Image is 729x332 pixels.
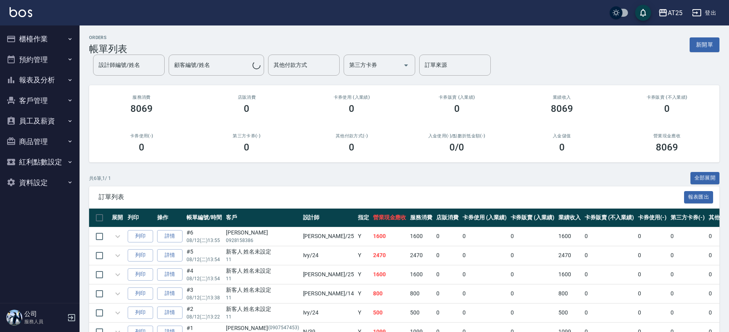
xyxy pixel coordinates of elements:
[371,284,408,303] td: 800
[356,227,371,246] td: Y
[224,209,301,227] th: 客戶
[356,303,371,322] td: Y
[3,29,76,49] button: 櫃檯作業
[408,265,434,284] td: 1600
[226,294,299,301] p: 11
[3,111,76,131] button: 員工及薪資
[461,265,509,284] td: 0
[690,41,719,48] a: 新開單
[349,103,354,114] h3: 0
[139,142,144,153] h3: 0
[636,246,669,265] td: 0
[185,265,224,284] td: #4
[669,246,707,265] td: 0
[24,310,65,318] h5: 公司
[128,307,153,319] button: 列印
[128,268,153,281] button: 列印
[157,287,183,300] a: 詳情
[669,209,707,227] th: 第三方卡券(-)
[461,303,509,322] td: 0
[301,227,356,246] td: [PERSON_NAME] /25
[157,268,183,281] a: 詳情
[301,209,356,227] th: 設計師
[669,265,707,284] td: 0
[461,209,509,227] th: 卡券使用 (入業績)
[130,103,153,114] h3: 8069
[408,227,434,246] td: 1600
[301,246,356,265] td: Ivy /24
[371,303,408,322] td: 500
[414,133,500,139] h2: 入金使用(-) /點數折抵金額(-)
[408,246,434,265] td: 2470
[408,284,434,303] td: 800
[583,209,636,227] th: 卡券販賣 (不入業績)
[461,284,509,303] td: 0
[434,303,461,322] td: 0
[3,49,76,70] button: 預約管理
[226,275,299,282] p: 11
[349,142,354,153] h3: 0
[509,303,557,322] td: 0
[6,310,22,326] img: Person
[226,267,299,275] div: 新客人 姓名未設定
[434,246,461,265] td: 0
[356,265,371,284] td: Y
[371,246,408,265] td: 2470
[309,133,395,139] h2: 其他付款方式(-)
[461,227,509,246] td: 0
[519,95,605,100] h2: 業績收入
[226,248,299,256] div: 新客人 姓名未設定
[155,209,185,227] th: 操作
[157,307,183,319] a: 詳情
[187,256,222,263] p: 08/12 (二) 13:54
[684,191,713,203] button: 報表匯出
[204,95,290,100] h2: 店販消費
[309,95,395,100] h2: 卡券使用 (入業績)
[519,133,605,139] h2: 入金儲值
[187,237,222,244] p: 08/12 (二) 13:55
[244,142,249,153] h3: 0
[89,43,127,55] h3: 帳單列表
[556,246,583,265] td: 2470
[689,6,719,20] button: 登出
[99,193,684,201] span: 訂單列表
[556,209,583,227] th: 業績收入
[551,103,573,114] h3: 8069
[690,37,719,52] button: 新開單
[157,249,183,262] a: 詳情
[624,133,710,139] h2: 營業現金應收
[583,303,636,322] td: 0
[226,237,299,244] p: 0928158386
[187,294,222,301] p: 08/12 (二) 13:38
[461,246,509,265] td: 0
[583,284,636,303] td: 0
[89,35,127,40] h2: ORDERS
[301,265,356,284] td: [PERSON_NAME] /25
[556,284,583,303] td: 800
[3,152,76,172] button: 紅利點數設定
[185,227,224,246] td: #6
[187,313,222,320] p: 08/12 (二) 13:22
[583,227,636,246] td: 0
[371,227,408,246] td: 1600
[624,95,710,100] h2: 卡券販賣 (不入業績)
[89,175,111,182] p: 共 6 筆, 1 / 1
[636,284,669,303] td: 0
[509,284,557,303] td: 0
[434,227,461,246] td: 0
[509,209,557,227] th: 卡券販賣 (入業績)
[414,95,500,100] h2: 卡券販賣 (入業績)
[301,284,356,303] td: [PERSON_NAME] /14
[684,193,713,200] a: 報表匯出
[185,209,224,227] th: 帳單編號/時間
[556,227,583,246] td: 1600
[669,284,707,303] td: 0
[99,133,185,139] h2: 卡券使用(-)
[110,209,126,227] th: 展開
[636,265,669,284] td: 0
[583,265,636,284] td: 0
[371,209,408,227] th: 營業現金應收
[668,8,682,18] div: AT25
[24,318,65,325] p: 服務人員
[434,209,461,227] th: 店販消費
